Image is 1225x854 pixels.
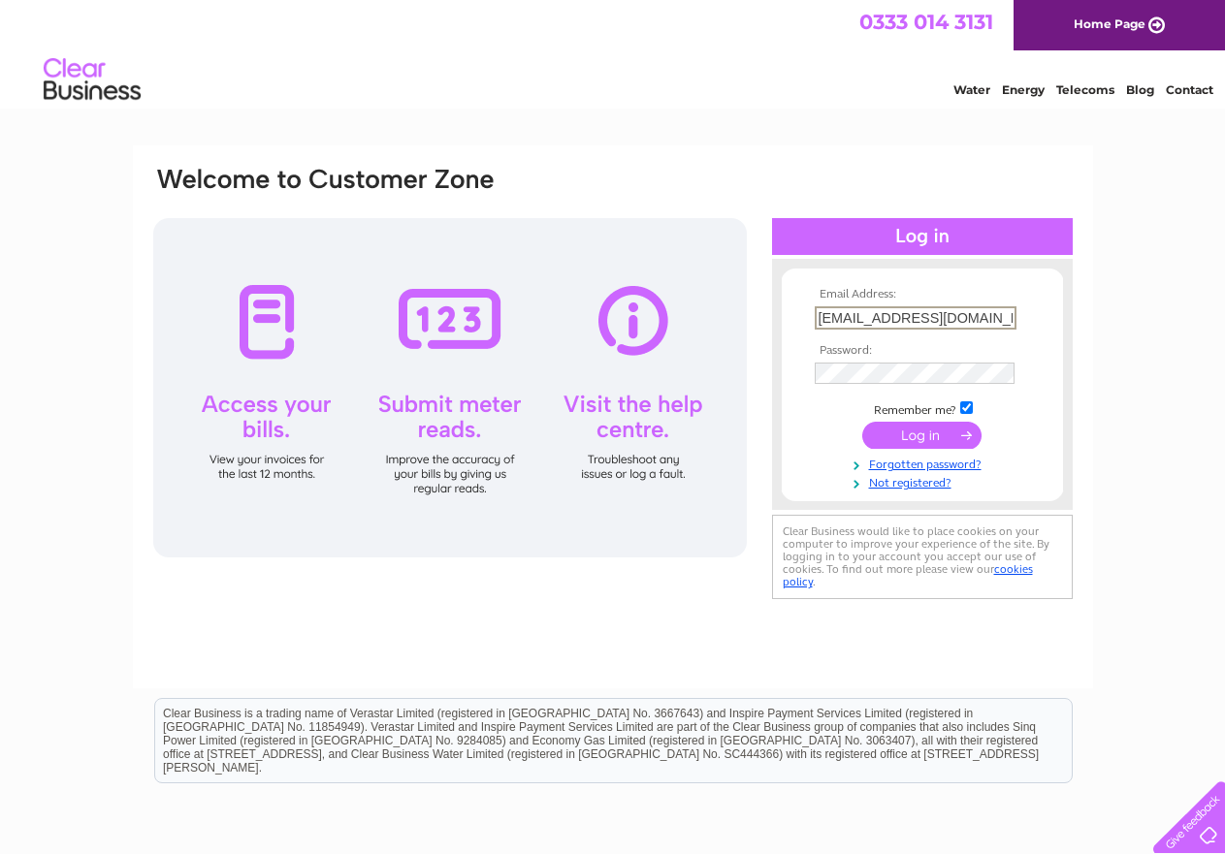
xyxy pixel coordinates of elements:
[953,82,990,97] a: Water
[859,10,993,34] a: 0333 014 3131
[815,472,1035,490] a: Not registered?
[810,398,1035,418] td: Remember me?
[1166,82,1213,97] a: Contact
[155,11,1072,94] div: Clear Business is a trading name of Verastar Limited (registered in [GEOGRAPHIC_DATA] No. 3667643...
[783,562,1033,588] a: cookies policy
[43,50,142,110] img: logo.png
[815,454,1035,472] a: Forgotten password?
[1002,82,1045,97] a: Energy
[1056,82,1114,97] a: Telecoms
[810,344,1035,358] th: Password:
[862,422,982,449] input: Submit
[1126,82,1154,97] a: Blog
[772,515,1073,599] div: Clear Business would like to place cookies on your computer to improve your experience of the sit...
[810,288,1035,301] th: Email Address:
